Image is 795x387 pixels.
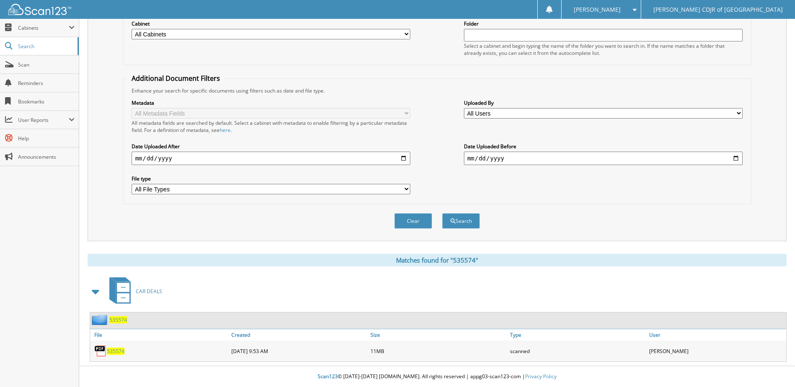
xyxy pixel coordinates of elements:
[132,99,410,106] label: Metadata
[464,143,743,150] label: Date Uploaded Before
[136,288,162,295] span: CAR DEALS
[18,135,75,142] span: Help
[464,99,743,106] label: Uploaded By
[464,42,743,57] div: Select a cabinet and begin typing the name of the folder you want to search in. If the name match...
[442,213,480,229] button: Search
[464,152,743,165] input: end
[104,275,162,308] a: CAR DEALS
[368,329,508,341] a: Size
[647,329,786,341] a: User
[127,87,746,94] div: Enhance your search for specific documents using filters such as date and file type.
[8,4,71,15] img: scan123-logo-white.svg
[18,43,73,50] span: Search
[88,254,787,266] div: Matches found for "535574"
[132,143,410,150] label: Date Uploaded After
[525,373,557,380] a: Privacy Policy
[229,343,368,359] div: [DATE] 9:53 AM
[90,329,229,341] a: File
[132,119,410,134] div: All metadata fields are searched by default. Select a cabinet with metadata to enable filtering b...
[647,343,786,359] div: [PERSON_NAME]
[508,329,647,341] a: Type
[132,175,410,182] label: File type
[79,366,795,387] div: © [DATE]-[DATE] [DOMAIN_NAME]. All rights reserved | appg03-scan123-com |
[464,20,743,27] label: Folder
[508,343,647,359] div: scanned
[574,7,621,12] span: [PERSON_NAME]
[127,74,224,83] legend: Additional Document Filters
[94,345,107,357] img: PDF.png
[318,373,338,380] span: Scan123
[92,315,109,325] img: folder2.png
[653,7,783,12] span: [PERSON_NAME] CDJR of [GEOGRAPHIC_DATA]
[18,153,75,160] span: Announcements
[132,152,410,165] input: start
[368,343,508,359] div: 11MB
[18,61,75,68] span: Scan
[18,80,75,87] span: Reminders
[109,316,127,323] a: 535574
[220,126,230,134] a: here
[229,329,368,341] a: Created
[18,116,69,124] span: User Reports
[18,24,69,31] span: Cabinets
[394,213,432,229] button: Clear
[753,347,795,387] iframe: Chat Widget
[132,20,410,27] label: Cabinet
[107,348,124,355] a: 535574
[18,98,75,105] span: Bookmarks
